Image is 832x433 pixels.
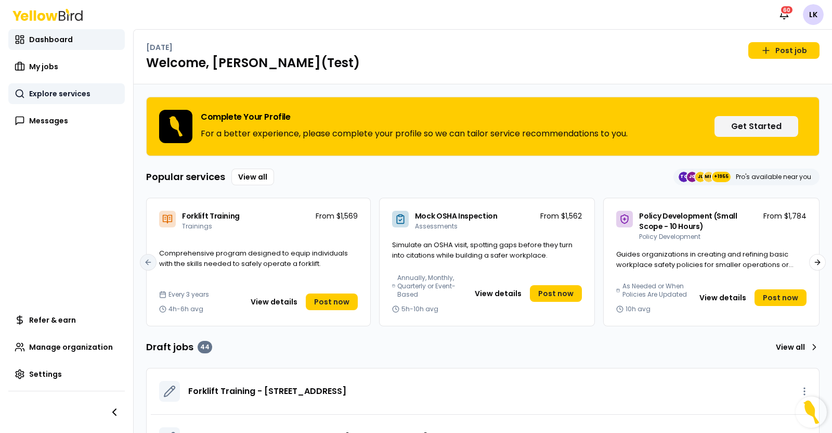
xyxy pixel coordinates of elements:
[29,61,58,72] span: My jobs
[616,249,794,279] span: Guides organizations in creating and refining basic workplace safety policies for smaller operati...
[316,211,358,221] p: From $1,569
[29,34,73,45] span: Dashboard
[415,211,498,221] span: Mock OSHA Inspection
[763,292,798,303] span: Post now
[306,294,358,310] a: Post now
[772,339,820,355] a: View all
[314,297,349,307] span: Post now
[714,116,798,137] button: Get Started
[626,305,651,313] span: 10h avg
[796,397,827,428] button: Open Resource Center
[29,116,68,126] span: Messages
[755,289,807,306] a: Post now
[8,110,125,131] a: Messages
[182,222,212,231] span: Trainings
[29,369,62,379] span: Settings
[695,172,706,182] span: JL
[201,128,628,140] p: For a better experience, please complete your profile so we can tailor service recommendations to...
[168,290,209,299] span: Every 3 years
[469,285,528,302] button: View details
[201,113,628,121] h3: Complete Your Profile
[763,211,807,221] p: From $1,784
[639,211,737,232] span: Policy Development (Small Scope - 10 Hours)
[679,172,689,182] span: TC
[146,170,225,184] h3: Popular services
[704,172,714,182] span: MH
[538,288,574,299] span: Post now
[530,285,582,302] a: Post now
[8,83,125,104] a: Explore services
[736,173,811,181] p: Pro's available near you
[401,305,438,313] span: 5h-10h avg
[146,55,820,71] h1: Welcome, [PERSON_NAME](Test)
[29,315,76,325] span: Refer & earn
[188,385,346,398] a: Forklift Training - [STREET_ADDRESS]
[687,172,697,182] span: JG
[693,289,752,306] button: View details
[244,294,304,310] button: View details
[159,248,348,269] span: Comprehensive program designed to equip individuals with the skills needed to safely operate a fo...
[639,232,700,241] span: Policy Development
[8,364,125,385] a: Settings
[29,342,113,352] span: Manage organization
[182,211,240,221] span: Forklift Training
[714,172,729,182] span: +1955
[780,5,794,15] div: 60
[397,274,464,299] span: Annually, Monthly, Quarterly or Event-Based
[8,29,125,50] a: Dashboard
[8,310,125,330] a: Refer & earn
[540,211,582,221] p: From $1,562
[622,282,689,299] span: As Needed or When Policies Are Updated
[8,56,125,77] a: My jobs
[231,169,274,185] a: View all
[415,222,458,231] span: Assessments
[146,97,820,156] div: Complete Your ProfileFor a better experience, please complete your profile so we can tailor servi...
[803,4,824,25] span: LK
[146,42,173,53] p: [DATE]
[29,88,90,99] span: Explore services
[146,340,212,354] h3: Draft jobs
[774,4,795,25] button: 60
[198,341,212,353] div: 44
[748,42,820,59] a: Post job
[392,240,573,260] span: Simulate an OSHA visit, spotting gaps before they turn into citations while building a safer work...
[8,337,125,358] a: Manage organization
[168,305,203,313] span: 4h-6h avg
